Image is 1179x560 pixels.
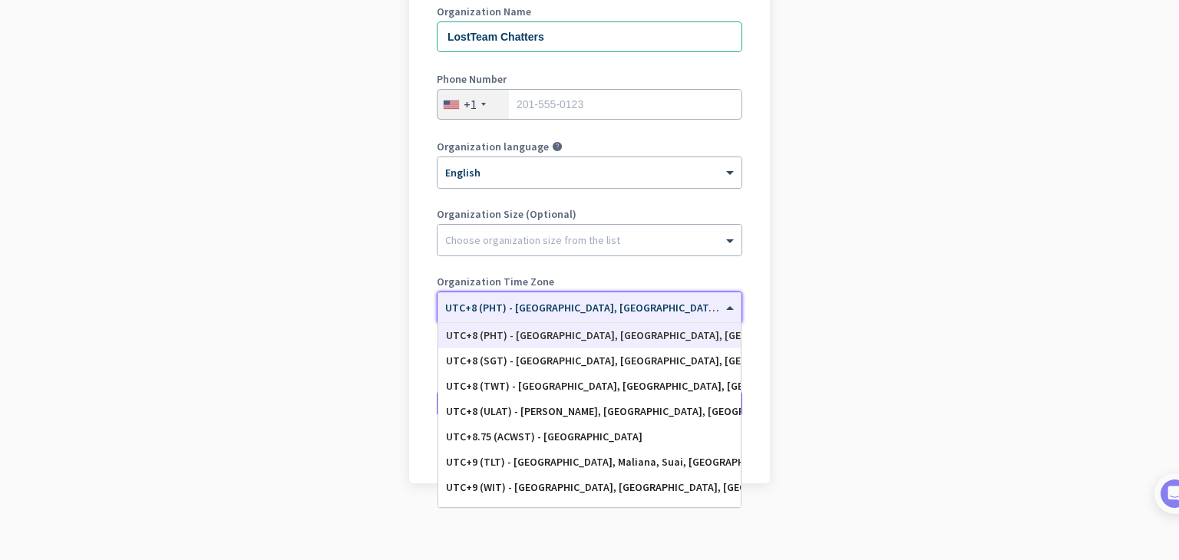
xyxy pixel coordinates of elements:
[446,481,733,494] div: UTC+9 (WIT) - [GEOGRAPHIC_DATA], [GEOGRAPHIC_DATA], [GEOGRAPHIC_DATA], [GEOGRAPHIC_DATA]
[446,405,733,418] div: UTC+8 (ULAT) - [PERSON_NAME], [GEOGRAPHIC_DATA], [GEOGRAPHIC_DATA], [GEOGRAPHIC_DATA]
[446,380,733,393] div: UTC+8 (TWT) - [GEOGRAPHIC_DATA], [GEOGRAPHIC_DATA], [GEOGRAPHIC_DATA], [GEOGRAPHIC_DATA]
[446,329,733,342] div: UTC+8 (PHT) - [GEOGRAPHIC_DATA], [GEOGRAPHIC_DATA], [GEOGRAPHIC_DATA], [GEOGRAPHIC_DATA]
[437,21,742,52] input: What is the name of your organization?
[437,74,742,84] label: Phone Number
[446,506,733,519] div: UTC+9 (JST) - [GEOGRAPHIC_DATA], [GEOGRAPHIC_DATA], [GEOGRAPHIC_DATA], [GEOGRAPHIC_DATA]
[437,390,742,417] button: Create Organization
[437,89,742,120] input: 201-555-0123
[552,141,563,152] i: help
[437,6,742,17] label: Organization Name
[437,209,742,219] label: Organization Size (Optional)
[464,97,477,112] div: +1
[446,354,733,367] div: UTC+8 (SGT) - [GEOGRAPHIC_DATA], [GEOGRAPHIC_DATA], [GEOGRAPHIC_DATA]
[437,445,742,456] div: Go back
[437,276,742,287] label: Organization Time Zone
[437,141,549,152] label: Organization language
[438,323,741,507] div: Options List
[446,430,733,443] div: UTC+8.75 (ACWST) - [GEOGRAPHIC_DATA]
[446,456,733,469] div: UTC+9 (TLT) - [GEOGRAPHIC_DATA], Maliana, Suai, [GEOGRAPHIC_DATA]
